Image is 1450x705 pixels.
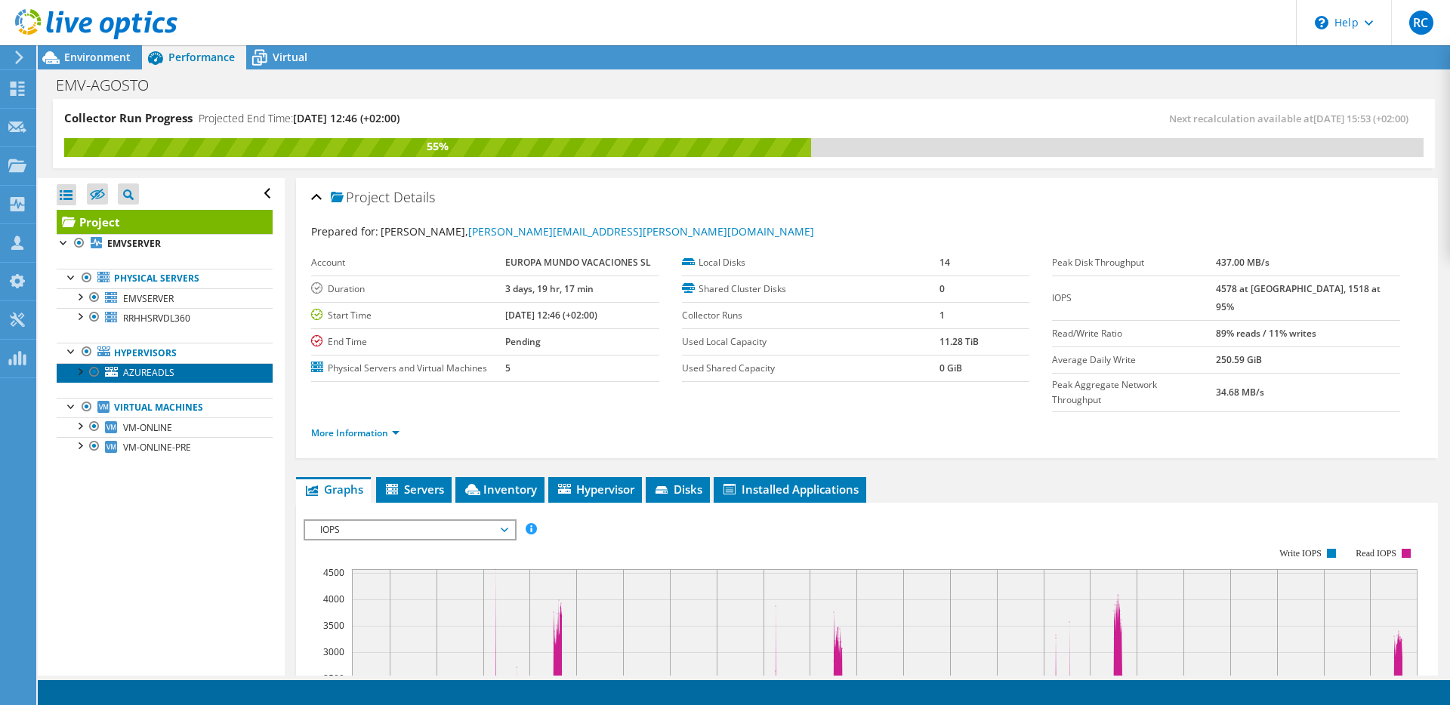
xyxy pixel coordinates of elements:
a: Virtual Machines [57,398,273,417]
div: 55% [64,138,811,155]
label: End Time [311,334,505,349]
b: EMVSERVER [107,237,161,250]
svg: \n [1315,16,1328,29]
span: Performance [168,50,235,64]
span: Project [331,190,390,205]
span: Environment [64,50,131,64]
label: Peak Aggregate Network Throughput [1052,377,1215,408]
label: Physical Servers and Virtual Machines [311,361,505,376]
label: Start Time [311,308,505,323]
a: Project [57,210,273,234]
span: [DATE] 15:53 (+02:00) [1313,112,1408,125]
h1: EMV-AGOSTO [49,77,172,94]
b: 0 GiB [939,362,962,374]
a: VM-ONLINE [57,417,273,437]
span: Virtual [273,50,307,64]
b: 250.59 GiB [1216,353,1262,366]
b: 14 [939,256,950,269]
span: IOPS [313,521,507,539]
label: Used Shared Capacity [682,361,939,376]
b: 34.68 MB/s [1216,386,1264,399]
b: 437.00 MB/s [1216,256,1270,269]
b: 3 days, 19 hr, 17 min [505,282,594,295]
span: Servers [384,482,444,497]
text: Read IOPS [1356,548,1397,559]
span: RC [1409,11,1433,35]
a: More Information [311,426,400,439]
b: Pending [505,335,541,348]
label: Duration [311,282,505,297]
span: Hypervisor [556,482,634,497]
span: Next recalculation available at [1169,112,1416,125]
a: EMVSERVER [57,234,273,254]
b: 0 [939,282,945,295]
label: Average Daily Write [1052,352,1215,368]
a: AZUREADLS [57,363,273,383]
span: AZUREADLS [123,366,174,379]
b: [DATE] 12:46 (+02:00) [505,309,597,322]
span: EMVSERVER [123,292,174,305]
a: VM-ONLINE-PRE [57,437,273,457]
h4: Projected End Time: [199,110,400,127]
text: Write IOPS [1279,548,1322,559]
label: Used Local Capacity [682,334,939,349]
a: RRHHSRVDL360 [57,308,273,328]
b: 1 [939,309,945,322]
span: Installed Applications [721,482,859,497]
a: Hypervisors [57,343,273,362]
a: [PERSON_NAME][EMAIL_ADDRESS][PERSON_NAME][DOMAIN_NAME] [468,224,814,239]
label: Account [311,255,505,270]
label: Prepared for: [311,224,378,239]
a: Physical Servers [57,269,273,288]
b: 89% reads / 11% writes [1216,327,1316,340]
b: EUROPA MUNDO VACACIONES SL [505,256,651,269]
b: 4578 at [GEOGRAPHIC_DATA], 1518 at 95% [1216,282,1381,313]
span: RRHHSRVDL360 [123,312,190,325]
span: Disks [653,482,702,497]
label: Shared Cluster Disks [682,282,939,297]
text: 3500 [323,619,344,632]
b: 5 [505,362,511,374]
span: [PERSON_NAME], [381,224,814,239]
label: IOPS [1052,291,1215,306]
label: Peak Disk Throughput [1052,255,1215,270]
label: Local Disks [682,255,939,270]
span: Graphs [304,482,363,497]
a: EMVSERVER [57,288,273,308]
text: 4000 [323,593,344,605]
span: [DATE] 12:46 (+02:00) [293,111,400,125]
text: 4500 [323,566,344,579]
text: 2500 [323,672,344,685]
b: 11.28 TiB [939,335,979,348]
span: VM-ONLINE-PRE [123,441,191,454]
span: Inventory [463,482,537,497]
label: Read/Write Ratio [1052,326,1215,341]
span: VM-ONLINE [123,421,172,434]
label: Collector Runs [682,308,939,323]
text: 3000 [323,645,344,658]
span: Details [393,188,435,206]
